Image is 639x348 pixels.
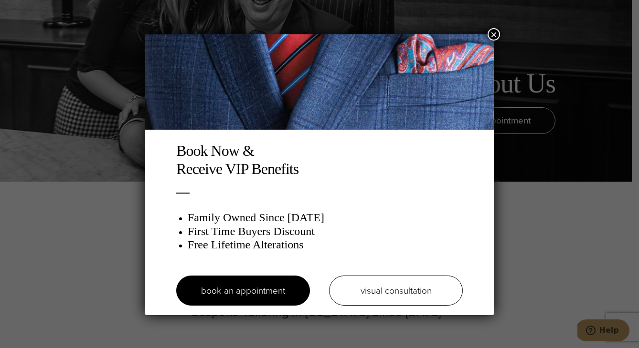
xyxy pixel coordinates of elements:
a: visual consultation [329,276,463,306]
h3: Family Owned Since [DATE] [188,211,463,225]
h2: Book Now & Receive VIP Benefits [176,142,463,178]
h3: First Time Buyers Discount [188,225,463,238]
button: Close [488,28,500,41]
span: Help [22,7,42,15]
a: book an appointment [176,276,310,306]
h3: Free Lifetime Alterations [188,238,463,252]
